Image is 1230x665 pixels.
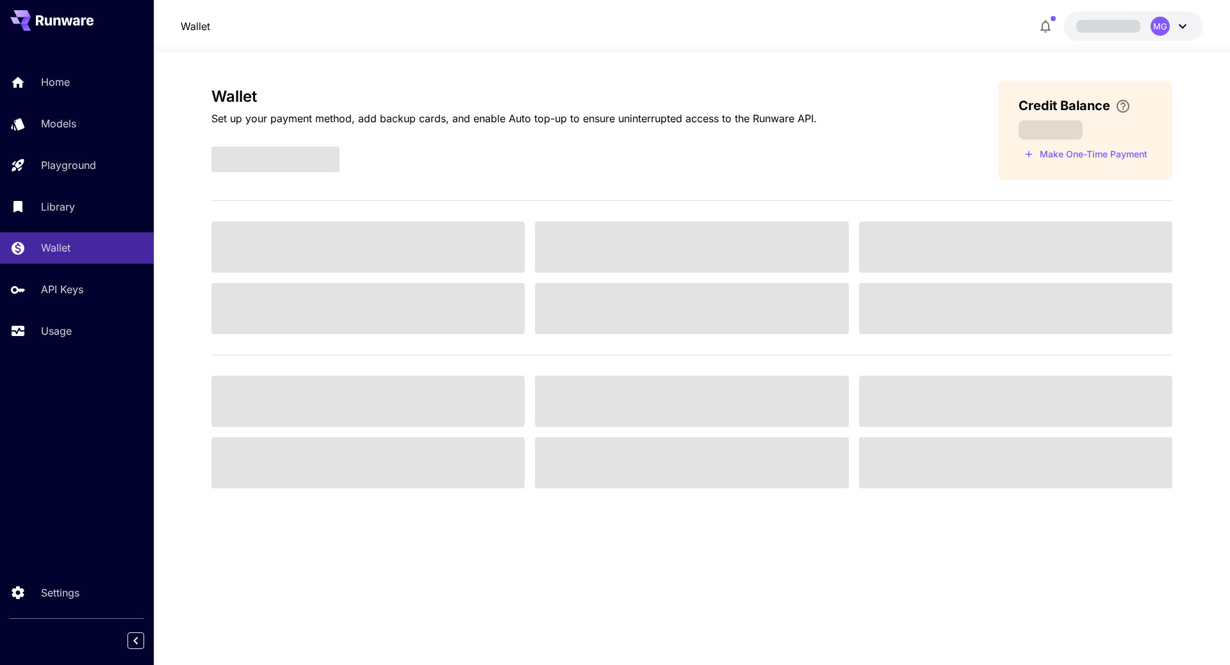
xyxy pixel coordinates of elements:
[181,19,210,34] a: Wallet
[41,157,96,173] p: Playground
[211,111,817,126] p: Set up your payment method, add backup cards, and enable Auto top-up to ensure uninterrupted acce...
[41,199,75,214] p: Library
[137,629,154,652] div: Collapse sidebar
[1063,12,1203,41] button: MG
[127,632,144,649] button: Collapse sidebar
[41,282,83,297] p: API Keys
[1110,99,1136,114] button: Enter your card details and choose an Auto top-up amount to avoid service interruptions. We'll au...
[1151,17,1170,36] div: MG
[1019,145,1153,164] button: Make a one-time, non-recurring payment
[181,19,210,34] nav: breadcrumb
[41,585,79,600] p: Settings
[41,323,72,339] p: Usage
[41,116,76,131] p: Models
[41,74,70,90] p: Home
[211,88,817,106] h3: Wallet
[1019,96,1110,115] span: Credit Balance
[41,240,70,255] p: Wallet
